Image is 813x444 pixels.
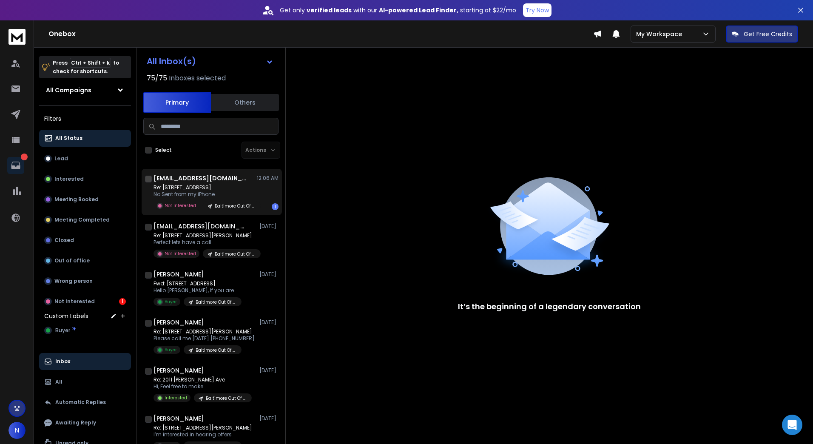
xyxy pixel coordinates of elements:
p: [DATE] [259,415,279,422]
button: Primary [143,92,211,113]
strong: verified leads [307,6,352,14]
label: Select [155,147,172,154]
button: Inbox [39,353,131,370]
p: Not Interested [165,250,196,257]
p: [DATE] [259,319,279,326]
button: Meeting Booked [39,191,131,208]
div: Open Intercom Messenger [782,415,802,435]
p: Get only with our starting at $22/mo [280,6,516,14]
p: [DATE] [259,271,279,278]
h1: [PERSON_NAME] [154,270,204,279]
p: It’s the beginning of a legendary conversation [458,301,641,313]
p: [DATE] [259,223,279,230]
button: All Inbox(s) [140,53,280,70]
button: N [9,422,26,439]
h3: Filters [39,113,131,125]
p: Please call me [DATE] [PHONE_NUMBER] [154,335,255,342]
p: Baltimore Out Of State Home Owners [196,347,236,353]
p: Inbox [55,358,70,365]
h1: [PERSON_NAME] [154,318,204,327]
p: Press to check for shortcuts. [53,59,119,76]
button: Interested [39,171,131,188]
h1: [PERSON_NAME] [154,366,204,375]
p: Try Now [526,6,549,14]
p: Out of office [54,257,90,264]
p: Interested [165,395,187,401]
p: Buyer [165,347,177,353]
p: Awaiting Reply [55,419,96,426]
h3: Custom Labels [44,312,88,320]
p: No Sent from my iPhone [154,191,256,198]
button: Lead [39,150,131,167]
p: 12:06 AM [257,175,279,182]
p: 1 [21,154,28,160]
p: Re: [STREET_ADDRESS][PERSON_NAME] [154,328,255,335]
p: Not Interested [165,202,196,209]
p: Re: 2011 [PERSON_NAME] Ave [154,376,252,383]
p: Automatic Replies [55,399,106,406]
span: Buyer [55,327,70,334]
p: Meeting Completed [54,216,110,223]
p: Meeting Booked [54,196,99,203]
button: Not Interested1 [39,293,131,310]
p: Buyer [165,299,177,305]
p: Baltimore Out Of State Home Owners [196,299,236,305]
button: Automatic Replies [39,394,131,411]
button: Awaiting Reply [39,414,131,431]
button: All [39,373,131,390]
p: My Workspace [636,30,685,38]
h1: All Campaigns [46,86,91,94]
p: Lead [54,155,68,162]
p: Get Free Credits [744,30,792,38]
a: 1 [7,157,24,174]
span: 75 / 75 [147,73,167,83]
span: Ctrl + Shift + k [70,58,111,68]
button: Wrong person [39,273,131,290]
div: 1 [272,203,279,210]
button: Get Free Credits [726,26,798,43]
h1: [EMAIL_ADDRESS][DOMAIN_NAME] [154,222,247,231]
h1: [EMAIL_ADDRESS][DOMAIN_NAME] [154,174,247,182]
p: Not Interested [54,298,95,305]
button: Others [211,93,279,112]
img: logo [9,29,26,45]
button: Meeting Completed [39,211,131,228]
h1: [PERSON_NAME] [154,414,204,423]
p: Re: [STREET_ADDRESS][PERSON_NAME] [154,232,256,239]
h1: Onebox [48,29,593,39]
button: Try Now [523,3,551,17]
button: Closed [39,232,131,249]
button: All Campaigns [39,82,131,99]
p: Wrong person [54,278,93,285]
p: Perfect lets have a call [154,239,256,246]
button: Buyer [39,322,131,339]
div: 1 [119,298,126,305]
h1: All Inbox(s) [147,57,196,65]
p: Hi, Feel free to make [154,383,252,390]
p: Baltimore Out Of State Home Owners [215,203,256,209]
p: Re: [STREET_ADDRESS] [154,184,256,191]
strong: AI-powered Lead Finder, [379,6,458,14]
h3: Inboxes selected [169,73,226,83]
p: Fwd: [STREET_ADDRESS] [154,280,242,287]
p: Hello [PERSON_NAME], If you are [154,287,242,294]
p: I’m interested in hearing offers [154,431,252,438]
p: All [55,379,63,385]
p: Baltimore Out Of State Home Owners [215,251,256,257]
p: [DATE] [259,367,279,374]
button: All Status [39,130,131,147]
p: Interested [54,176,84,182]
button: Out of office [39,252,131,269]
p: All Status [55,135,82,142]
p: Re: [STREET_ADDRESS][PERSON_NAME] [154,424,252,431]
p: Baltimore Out Of State Home Owners [206,395,247,401]
p: Closed [54,237,74,244]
